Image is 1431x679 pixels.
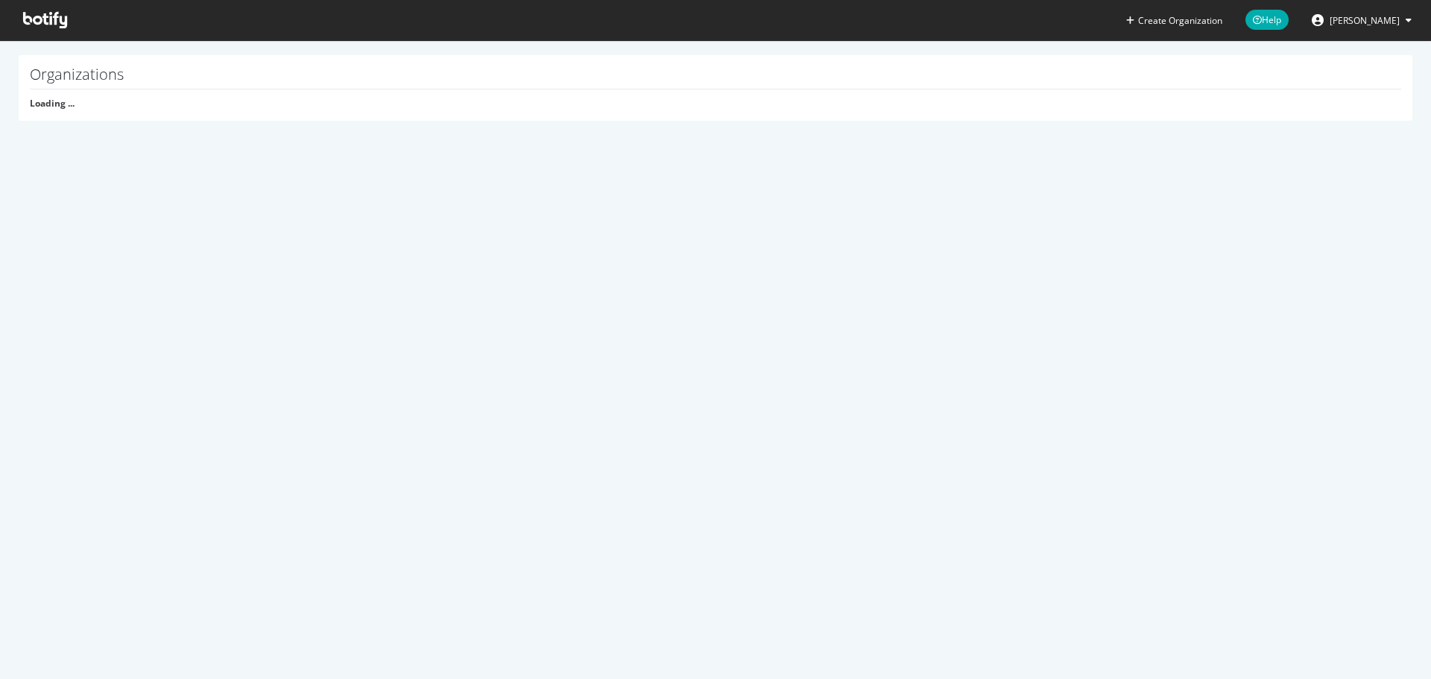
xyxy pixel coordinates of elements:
[30,97,75,110] strong: Loading ...
[1300,8,1424,32] button: [PERSON_NAME]
[1330,14,1400,27] span: Jordan Bradley
[30,66,1401,89] h1: Organizations
[1245,10,1289,30] span: Help
[1125,13,1223,28] button: Create Organization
